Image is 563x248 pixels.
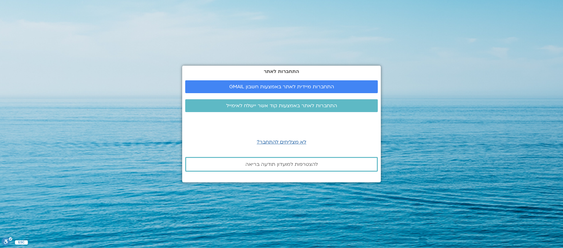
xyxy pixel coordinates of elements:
[229,84,334,89] span: התחברות מיידית לאתר באמצעות חשבון GMAIL
[245,162,318,167] span: להצטרפות למועדון תודעה בריאה
[185,80,378,93] a: התחברות מיידית לאתר באמצעות חשבון GMAIL
[257,139,306,145] a: לא מצליחים להתחבר?
[185,69,378,74] h2: התחברות לאתר
[226,103,337,108] span: התחברות לאתר באמצעות קוד אשר יישלח לאימייל
[185,99,378,112] a: התחברות לאתר באמצעות קוד אשר יישלח לאימייל
[185,157,378,172] a: להצטרפות למועדון תודעה בריאה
